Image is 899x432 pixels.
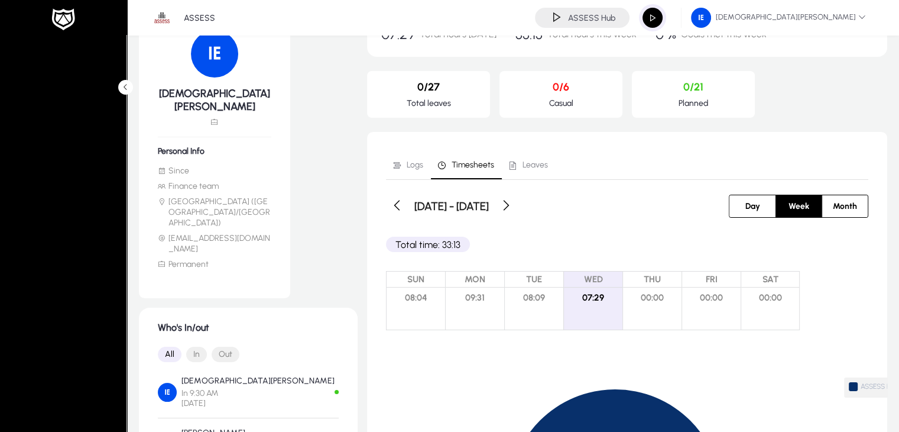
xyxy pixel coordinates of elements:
[741,288,799,308] span: 00:00
[568,13,615,23] h4: ASSESS Hub
[623,272,681,288] span: THU
[509,98,613,108] p: Casual
[387,288,445,308] span: 08:04
[776,195,822,217] button: Week
[522,161,548,169] span: Leaves
[781,195,816,217] span: Week
[407,161,423,169] span: Logs
[377,80,481,94] p: 0/27
[691,8,711,28] img: 104.png
[158,87,271,113] h5: [DEMOGRAPHIC_DATA][PERSON_NAME]
[158,347,181,362] button: All
[509,80,613,94] p: 0/6
[186,347,207,362] button: In
[158,383,177,402] img: Islam Elkady
[691,8,866,28] span: [DEMOGRAPHIC_DATA][PERSON_NAME]
[158,196,271,228] li: [GEOGRAPHIC_DATA] ([GEOGRAPHIC_DATA]/[GEOGRAPHIC_DATA])
[431,151,502,179] a: Timesheets
[623,288,681,308] span: 00:00
[386,151,431,179] a: Logs
[181,388,335,408] span: In 9:30 AM [DATE]
[446,272,504,288] span: MON
[191,30,238,78] img: 104.png
[158,146,271,156] h6: Personal Info
[826,195,864,217] span: Month
[414,199,489,213] h3: [DATE] - [DATE]
[158,343,339,366] mat-button-toggle-group: Font Style
[48,7,78,32] img: white-logo.png
[158,322,339,333] h1: Who's In/out
[681,7,875,28] button: [DEMOGRAPHIC_DATA][PERSON_NAME]
[446,288,504,308] span: 09:31
[212,347,239,362] button: Out
[729,195,775,217] button: Day
[682,272,741,288] span: FRI
[184,13,215,23] p: ASSESS
[505,272,563,288] span: TUE
[158,166,271,176] li: Since
[738,195,767,217] span: Day
[181,376,335,386] p: [DEMOGRAPHIC_DATA][PERSON_NAME]
[505,288,563,308] span: 08:09
[452,161,494,169] span: Timesheets
[158,181,271,192] li: Finance team
[151,7,173,29] img: 1.png
[386,237,470,252] p: Total time: 33:13
[158,259,271,270] li: Permanent
[377,98,481,108] p: Total leaves
[682,288,741,308] span: 00:00
[158,233,271,254] li: [EMAIL_ADDRESS][DOMAIN_NAME]
[564,272,622,288] span: WED
[822,195,868,217] button: Month
[502,151,556,179] a: Leaves
[387,272,445,288] span: SUN
[641,80,745,94] p: 0/21
[641,98,745,108] p: Planned
[741,272,799,288] span: SAT
[564,288,622,308] span: 07:29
